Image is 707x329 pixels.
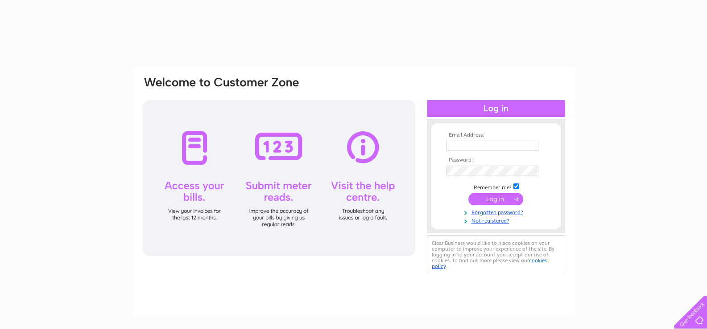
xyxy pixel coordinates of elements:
div: Clear Business would like to place cookies on your computer to improve your experience of the sit... [427,236,565,274]
a: Forgotten password? [447,207,548,216]
th: Password: [444,157,548,163]
th: Email Address: [444,132,548,138]
input: Submit [468,193,523,205]
a: Not registered? [447,216,548,224]
td: Remember me? [444,182,548,191]
a: cookies policy [432,257,547,269]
